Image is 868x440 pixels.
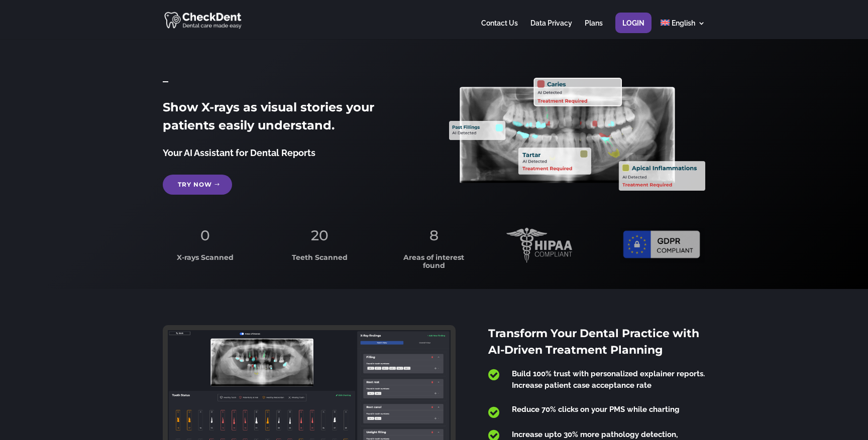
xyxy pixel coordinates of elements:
a: Plans [585,20,603,39]
span: 8 [429,227,439,244]
span: Your AI Assistant for Dental Reports [163,148,315,158]
span: Reduce 70% clicks on your PMS while charting [512,405,680,414]
img: CheckDent AI [164,10,243,30]
h2: Show X-rays as visual stories your patients easily understand. [163,98,419,139]
h3: Areas of interest found [392,254,476,274]
span: 20 [311,227,329,244]
span:  [488,368,499,381]
span: Build 100% trust with personalized explainer reports. Increase patient case acceptance rate [512,369,705,390]
span:  [488,406,499,419]
a: Try Now [163,175,232,195]
span: English [672,19,695,27]
a: English [661,20,705,39]
a: Login [622,20,644,39]
a: Contact Us [481,20,518,39]
a: Data Privacy [530,20,572,39]
span: 0 [200,227,210,244]
span: _ [163,71,168,84]
span: Transform Your Dental Practice with AI-Driven Treatment Planning [488,327,699,357]
img: X_Ray_annotated [449,78,705,191]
